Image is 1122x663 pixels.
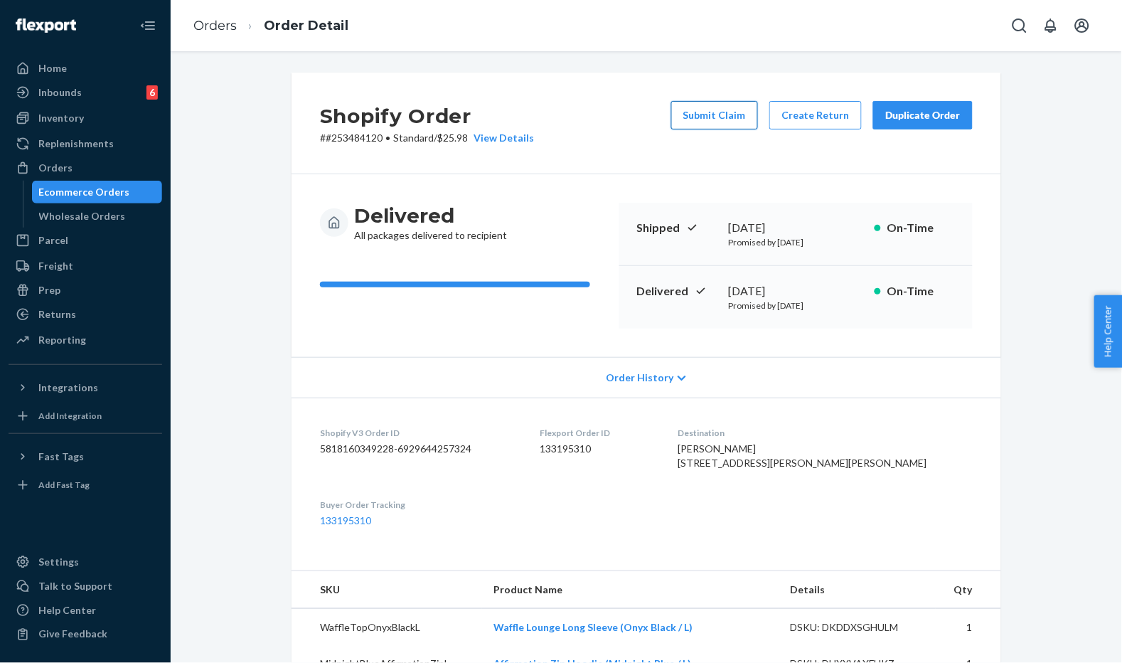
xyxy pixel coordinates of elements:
[779,571,936,609] th: Details
[320,427,517,439] dt: Shopify V3 Order ID
[38,450,84,464] div: Fast Tags
[887,220,956,236] p: On-Time
[320,131,534,145] p: # #253484120 / $25.98
[9,255,162,277] a: Freight
[38,307,76,322] div: Returns
[9,445,162,468] button: Fast Tags
[182,5,360,47] ol: breadcrumbs
[540,442,656,456] dd: 133195310
[38,410,102,422] div: Add Integration
[32,181,163,203] a: Ecommerce Orders
[493,621,693,633] a: Waffle Lounge Long Sleeve (Onyx Black / L)
[38,161,73,175] div: Orders
[320,442,517,456] dd: 5818160349228-6929644257324
[320,514,371,526] a: 133195310
[540,427,656,439] dt: Flexport Order ID
[885,108,961,122] div: Duplicate Order
[9,376,162,399] button: Integrations
[887,283,956,299] p: On-Time
[729,220,863,236] div: [DATE]
[9,157,162,179] a: Orders
[636,283,717,299] p: Delivered
[9,329,162,351] a: Reporting
[320,101,534,131] h2: Shopify Order
[769,101,862,129] button: Create Return
[678,442,927,469] span: [PERSON_NAME] [STREET_ADDRESS][PERSON_NAME][PERSON_NAME]
[1094,295,1122,368] button: Help Center
[38,283,60,297] div: Prep
[38,137,114,151] div: Replenishments
[16,18,76,33] img: Flexport logo
[385,132,390,144] span: •
[38,555,79,569] div: Settings
[791,620,924,635] div: DSKU: DKDDXSGHULM
[38,603,96,617] div: Help Center
[468,131,534,145] button: View Details
[1068,11,1096,40] button: Open account menu
[9,279,162,302] a: Prep
[9,229,162,252] a: Parcel
[38,479,90,491] div: Add Fast Tag
[38,85,82,100] div: Inbounds
[9,405,162,428] a: Add Integration
[9,599,162,622] a: Help Center
[482,571,779,609] th: Product Name
[134,11,162,40] button: Close Navigation
[636,220,717,236] p: Shipped
[32,205,163,228] a: Wholesale Orders
[38,259,73,273] div: Freight
[354,203,507,228] h3: Delivered
[39,209,126,223] div: Wholesale Orders
[671,101,758,129] button: Submit Claim
[9,623,162,646] button: Give Feedback
[292,571,482,609] th: SKU
[9,81,162,104] a: Inbounds6
[354,203,507,243] div: All packages delivered to recipient
[320,499,517,511] dt: Buyer Order Tracking
[264,18,348,33] a: Order Detail
[38,61,67,75] div: Home
[38,111,84,125] div: Inventory
[729,283,863,299] div: [DATE]
[9,57,162,80] a: Home
[146,85,158,100] div: 6
[1005,11,1034,40] button: Open Search Box
[9,132,162,155] a: Replenishments
[38,333,86,347] div: Reporting
[9,575,162,598] a: Talk to Support
[9,303,162,326] a: Returns
[729,299,863,312] p: Promised by [DATE]
[292,609,482,647] td: WaffleTopOnyxBlackL
[936,571,1001,609] th: Qty
[38,579,112,593] div: Talk to Support
[678,427,973,439] dt: Destination
[38,233,68,248] div: Parcel
[729,236,863,248] p: Promised by [DATE]
[9,107,162,129] a: Inventory
[9,551,162,573] a: Settings
[1037,11,1065,40] button: Open notifications
[39,185,130,199] div: Ecommerce Orders
[607,371,674,385] span: Order History
[393,132,434,144] span: Standard
[936,609,1001,647] td: 1
[873,101,973,129] button: Duplicate Order
[193,18,237,33] a: Orders
[9,474,162,497] a: Add Fast Tag
[38,627,107,642] div: Give Feedback
[38,381,98,395] div: Integrations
